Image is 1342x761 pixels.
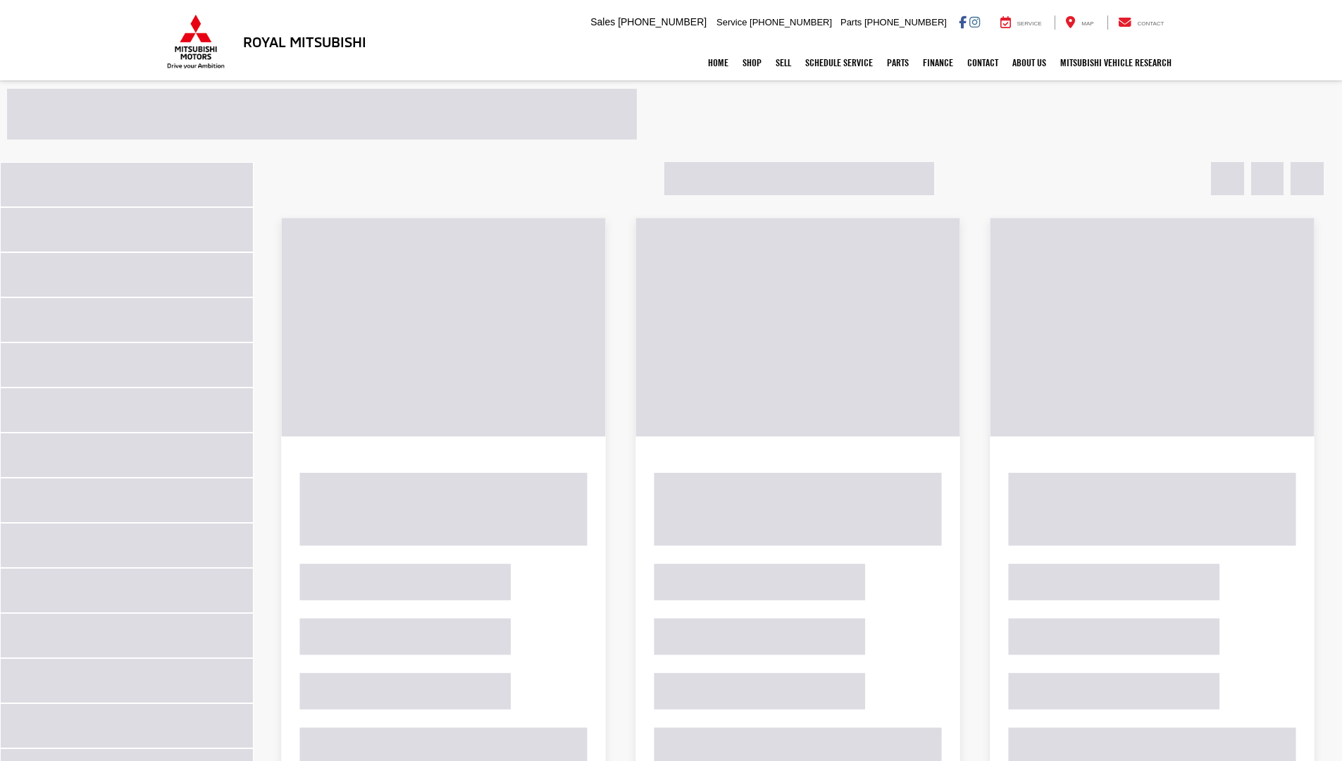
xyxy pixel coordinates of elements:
span: Service [716,17,747,27]
a: Service [990,16,1052,30]
a: Home [701,45,735,80]
h3: Royal Mitsubishi [243,34,366,49]
a: Mitsubishi Vehicle Research [1053,45,1179,80]
a: Sell [769,45,798,80]
span: Sales [590,16,615,27]
a: Map [1055,16,1104,30]
span: [PHONE_NUMBER] [618,16,707,27]
span: Parts [840,17,862,27]
a: Parts: Opens in a new tab [880,45,916,80]
span: Map [1081,20,1093,27]
a: About Us [1005,45,1053,80]
a: Schedule Service: Opens in a new tab [798,45,880,80]
span: Service [1017,20,1042,27]
a: Instagram: Click to visit our Instagram page [969,16,980,27]
span: Contact [1137,20,1164,27]
a: Contact [1107,16,1175,30]
span: [PHONE_NUMBER] [750,17,832,27]
a: Finance [916,45,960,80]
a: Shop [735,45,769,80]
a: Contact [960,45,1005,80]
a: Facebook: Click to visit our Facebook page [959,16,967,27]
span: [PHONE_NUMBER] [864,17,947,27]
img: Mitsubishi [164,14,228,69]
